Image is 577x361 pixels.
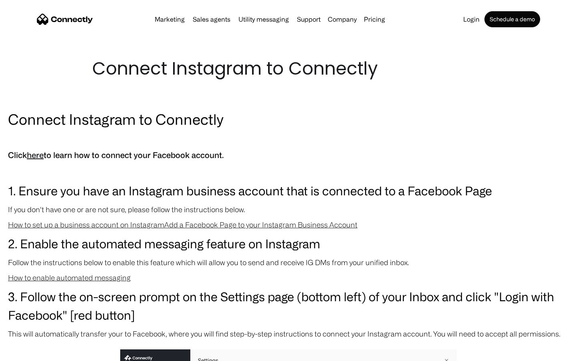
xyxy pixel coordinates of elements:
[8,133,569,144] p: ‍
[92,56,485,81] h1: Connect Instagram to Connectly
[151,16,188,22] a: Marketing
[235,16,292,22] a: Utility messaging
[8,109,569,129] h2: Connect Instagram to Connectly
[8,181,569,200] h3: 1. Ensure you have an Instagram business account that is connected to a Facebook Page
[8,347,48,358] aside: Language selected: English
[164,221,357,229] a: Add a Facebook Page to your Instagram Business Account
[361,16,388,22] a: Pricing
[484,11,540,27] a: Schedule a demo
[460,16,483,22] a: Login
[8,221,164,229] a: How to set up a business account on Instagram
[8,274,131,282] a: How to enable automated messaging
[294,16,324,22] a: Support
[8,234,569,253] h3: 2. Enable the automated messaging feature on Instagram
[8,287,569,324] h3: 3. Follow the on-screen prompt on the Settings page (bottom left) of your Inbox and click "Login ...
[8,166,569,177] p: ‍
[8,148,569,162] h5: Click to learn how to connect your Facebook account.
[27,150,44,160] a: here
[16,347,48,358] ul: Language list
[8,204,569,215] p: If you don't have one or are not sure, please follow the instructions below.
[190,16,234,22] a: Sales agents
[328,14,357,25] div: Company
[8,257,569,268] p: Follow the instructions below to enable this feature which will allow you to send and receive IG ...
[8,328,569,339] p: This will automatically transfer your to Facebook, where you will find step-by-step instructions ...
